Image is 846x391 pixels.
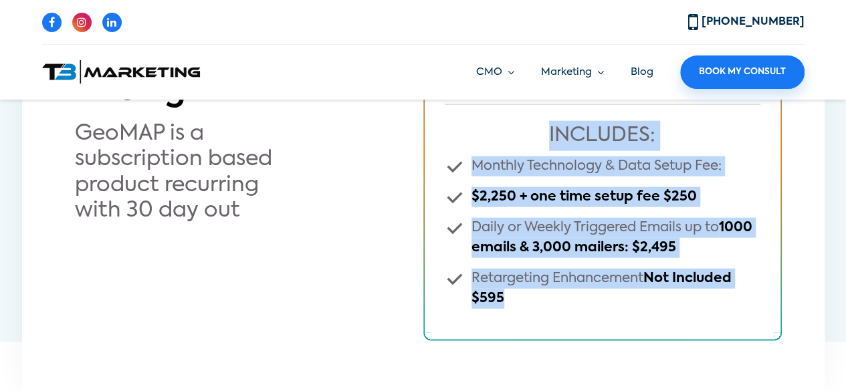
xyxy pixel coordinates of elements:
[445,269,760,309] li: Retargeting Enhancement
[471,221,752,255] strong: 1000 emails & 3,000 mailers: $2,495
[541,65,604,80] a: Marketing
[42,60,200,84] img: T3 Marketing
[75,121,276,224] h4: GeoMAP is a subscription based product recurring with 30 day out
[476,65,514,80] a: CMO
[631,67,653,77] a: Blog
[471,190,697,204] strong: $2,250 + one time setup fee $250
[445,218,760,258] li: Daily or Weekly Triggered Emails up to
[471,272,732,305] strong: Not Included $595
[445,156,760,176] li: Monthly Technology & Data Setup Fee:
[445,121,760,151] p: INCLUDES:
[688,17,805,27] a: [PHONE_NUMBER]
[680,55,805,89] a: Book My Consult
